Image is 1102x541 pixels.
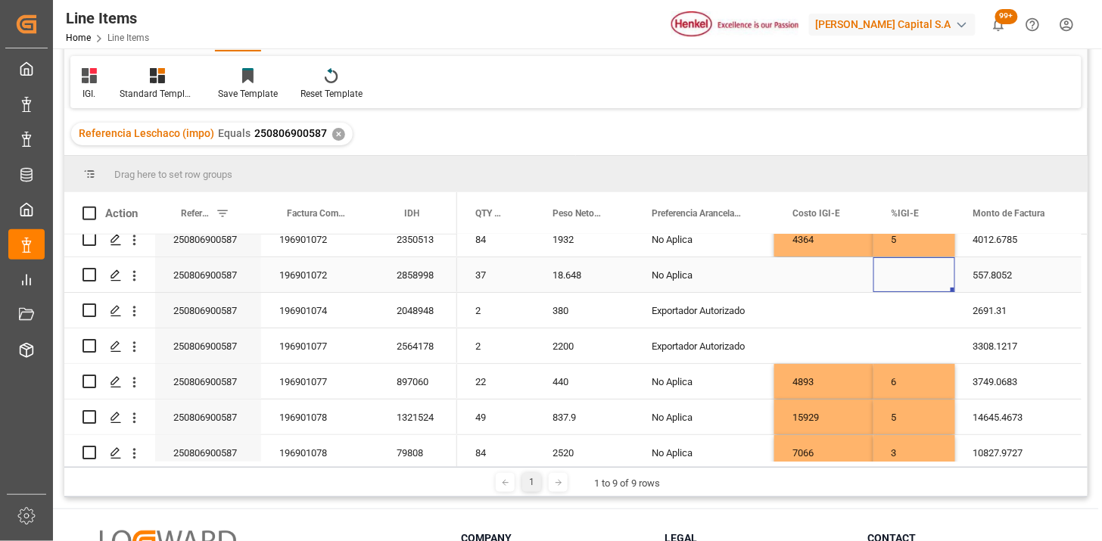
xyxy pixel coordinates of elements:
[475,208,503,219] span: QTY - Factura
[534,293,633,328] div: 380
[633,257,774,292] div: No Aplica
[873,222,955,257] div: 5
[633,400,774,434] div: No Aplica
[995,9,1018,24] span: 99+
[64,435,457,471] div: Press SPACE to select this row.
[457,435,1082,471] div: Press SPACE to select this row.
[955,293,1082,328] div: 2691.31
[774,222,873,257] div: 4364
[261,222,378,257] div: 196901072
[955,364,1082,399] div: 3749.0683
[955,328,1082,363] div: 3308.1217
[522,473,541,492] div: 1
[774,364,873,399] div: 4893
[633,435,774,470] div: No Aplica
[64,328,457,364] div: Press SPACE to select this row.
[633,328,774,363] div: Exportador Autorizado
[457,400,534,434] div: 49
[457,328,1082,364] div: Press SPACE to select this row.
[457,222,1082,257] div: Press SPACE to select this row.
[873,364,955,399] div: 6
[64,364,457,400] div: Press SPACE to select this row.
[955,400,1082,434] div: 14645.4673
[105,207,138,220] div: Action
[534,222,633,257] div: 1932
[79,127,214,139] span: Referencia Leschaco (impo)
[155,364,261,399] div: 250806900587
[287,208,347,219] span: Factura Comercial
[1016,8,1050,42] button: Help Center
[254,127,327,139] span: 250806900587
[594,476,660,491] div: 1 to 9 of 9 rows
[774,400,873,434] div: 15929
[261,400,378,434] div: 196901078
[973,208,1045,219] span: Monto de Factura
[155,293,261,328] div: 250806900587
[671,11,798,38] img: Henkel%20logo.jpg_1689854090.jpg
[955,257,1082,292] div: 557.8052
[64,257,457,293] div: Press SPACE to select this row.
[378,293,457,328] div: 2048948
[457,257,534,292] div: 37
[300,87,363,101] div: Reset Template
[261,328,378,363] div: 196901077
[378,435,457,470] div: 79808
[534,435,633,470] div: 2520
[64,222,457,257] div: Press SPACE to select this row.
[553,208,602,219] span: Peso Neto - Factura
[955,222,1082,257] div: 4012.6785
[534,328,633,363] div: 2200
[261,257,378,292] div: 196901072
[120,87,195,101] div: Standard Templates
[457,400,1082,435] div: Press SPACE to select this row.
[457,435,534,470] div: 84
[404,208,419,219] span: IDH
[378,400,457,434] div: 1321524
[633,364,774,399] div: No Aplica
[809,14,976,36] div: [PERSON_NAME] Capital S.A
[261,364,378,399] div: 196901077
[457,364,534,399] div: 22
[955,435,1082,470] div: 10827.9727
[155,257,261,292] div: 250806900587
[378,257,457,292] div: 2858998
[809,10,982,39] button: [PERSON_NAME] Capital S.A
[457,257,1082,293] div: Press SPACE to select this row.
[378,328,457,363] div: 2564178
[181,208,210,219] span: Referencia Leschaco (impo)
[633,293,774,328] div: Exportador Autorizado
[457,222,534,257] div: 84
[652,208,742,219] span: Preferencia Arancelaria
[534,257,633,292] div: 18.648
[218,127,251,139] span: Equals
[64,400,457,435] div: Press SPACE to select this row.
[66,33,91,43] a: Home
[982,8,1016,42] button: show 100 new notifications
[792,208,840,219] span: Costo IGI-E
[633,222,774,257] div: No Aplica
[378,222,457,257] div: 2350513
[534,400,633,434] div: 837.9
[457,293,534,328] div: 2
[457,364,1082,400] div: Press SPACE to select this row.
[873,435,955,470] div: 3
[457,293,1082,328] div: Press SPACE to select this row.
[378,364,457,399] div: 897060
[114,169,232,180] span: Drag here to set row groups
[534,364,633,399] div: 440
[155,222,261,257] div: 250806900587
[155,435,261,470] div: 250806900587
[892,208,920,219] span: %IGI-E
[261,293,378,328] div: 196901074
[261,435,378,470] div: 196901078
[155,328,261,363] div: 250806900587
[457,328,534,363] div: 2
[873,400,955,434] div: 5
[64,293,457,328] div: Press SPACE to select this row.
[774,435,873,470] div: 7066
[218,87,278,101] div: Save Template
[66,7,149,30] div: Line Items
[155,400,261,434] div: 250806900587
[332,128,345,141] div: ✕
[82,87,97,101] div: IGI.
